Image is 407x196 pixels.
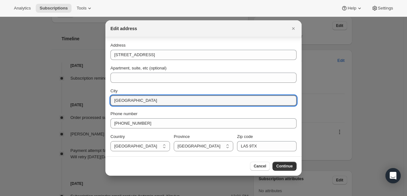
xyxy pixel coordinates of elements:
[254,164,266,169] span: Cancel
[77,6,86,11] span: Tools
[110,43,126,48] span: Address
[337,4,366,13] button: Help
[110,134,125,139] span: Country
[368,4,397,13] button: Settings
[10,4,34,13] button: Analytics
[378,6,393,11] span: Settings
[36,4,72,13] button: Subscriptions
[14,6,31,11] span: Analytics
[174,134,190,139] span: Province
[276,164,293,169] span: Continue
[73,4,97,13] button: Tools
[348,6,356,11] span: Help
[272,162,297,171] button: Continue
[110,25,137,32] h2: Edit address
[385,168,401,183] div: Open Intercom Messenger
[237,134,253,139] span: Zip code
[110,88,117,93] span: City
[110,111,137,116] span: Phone number
[250,162,270,171] button: Cancel
[289,24,298,33] button: Close
[110,66,166,70] span: Apartment, suite, etc (optional)
[40,6,68,11] span: Subscriptions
